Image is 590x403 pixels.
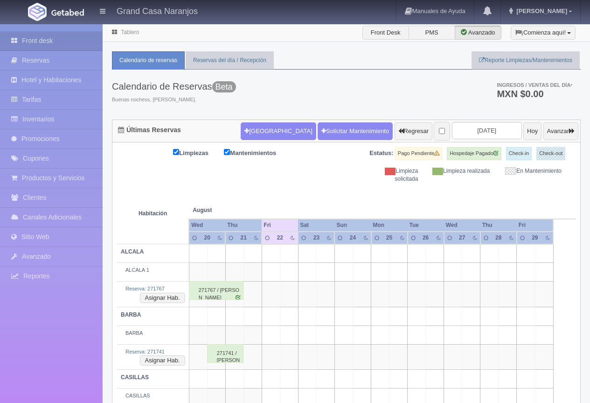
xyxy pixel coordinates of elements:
img: Getabed [51,9,84,16]
span: Ingresos / Ventas del día [497,82,572,88]
button: Regresar [395,122,432,140]
div: 22 [275,234,285,242]
button: Asignar Hab. [140,293,185,303]
h4: Grand Casa Naranjos [117,5,198,16]
span: Beta [212,81,236,92]
div: ALCALA 1 [121,267,185,274]
b: ALCALA [121,248,144,255]
a: Tablero [121,29,139,35]
h3: Calendario de Reservas [112,81,236,92]
label: Estatus: [369,149,393,158]
th: Thu [480,219,517,232]
div: CASILLAS [121,392,185,400]
div: 27 [457,234,467,242]
b: CASILLAS [121,374,149,381]
b: BARBA [121,311,141,318]
a: Solicitar Mantenimiento [318,122,393,140]
div: 28 [493,234,504,242]
th: Sun [334,219,371,232]
span: [PERSON_NAME] [514,7,567,14]
a: Reserva: 271741 [125,349,165,354]
label: Limpiezas [173,147,222,158]
div: 26 [420,234,431,242]
label: Avanzado [455,26,501,40]
label: Front Desk [362,26,409,40]
th: Wed [189,219,225,232]
label: Mantenimientos [224,147,290,158]
span: Buenas nochess, [PERSON_NAME]. [112,96,236,104]
th: Fri [262,219,298,232]
a: Reservas del día / Recepción [186,51,274,70]
th: Wed [444,219,480,232]
div: 24 [347,234,358,242]
a: Reporte Limpiezas/Mantenimientos [472,51,580,70]
label: Pago Pendiente [395,147,442,160]
div: 25 [384,234,395,242]
button: Hoy [523,122,541,140]
div: 21 [238,234,249,242]
div: 29 [530,234,541,242]
div: 271741 / [PERSON_NAME] [207,344,243,363]
label: Check-out [536,147,565,160]
div: 271767 / [PERSON_NAME] [189,281,243,300]
label: Hospedaje Pagado [447,147,501,160]
div: Limpieza realizada [425,167,497,175]
button: Asignar Hab. [140,355,185,366]
input: Limpiezas [173,149,179,155]
a: Reserva: 271767 [125,286,165,291]
div: Limpieza solicitada [354,167,425,183]
span: August [193,206,258,214]
th: Tue [408,219,444,232]
button: ¡Comienza aquí! [511,26,576,40]
button: Avanzar [543,122,578,140]
th: Mon [371,219,408,232]
th: Sat [298,219,334,232]
button: [GEOGRAPHIC_DATA] [241,122,316,140]
th: Fri [517,219,553,232]
div: En Mantenimiento [497,167,569,175]
div: BARBA [121,330,185,337]
div: 20 [202,234,213,242]
h3: MXN $0.00 [497,89,572,99]
label: PMS [409,26,455,40]
img: Getabed [28,3,47,21]
h4: Últimas Reservas [118,127,181,134]
label: Check-in [506,147,532,160]
strong: Habitación [139,210,167,217]
div: 23 [311,234,322,242]
input: Mantenimientos [224,149,230,155]
a: Calendario de reservas [112,51,185,70]
th: Thu [225,219,262,232]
